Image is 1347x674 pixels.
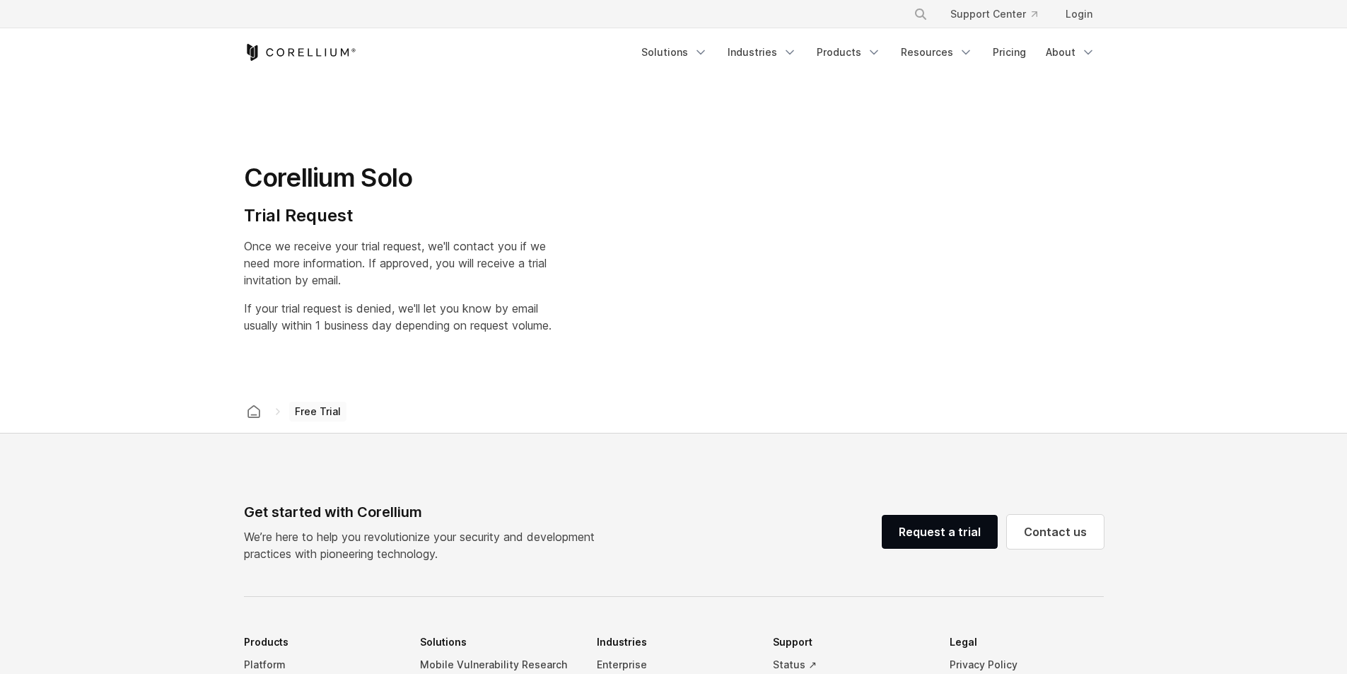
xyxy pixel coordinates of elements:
[1054,1,1104,27] a: Login
[984,40,1034,65] a: Pricing
[908,1,933,27] button: Search
[808,40,890,65] a: Products
[892,40,981,65] a: Resources
[719,40,805,65] a: Industries
[244,528,606,562] p: We’re here to help you revolutionize your security and development practices with pioneering tech...
[939,1,1049,27] a: Support Center
[244,239,547,287] span: Once we receive your trial request, we'll contact you if we need more information. If approved, y...
[289,402,346,422] span: Free Trial
[244,205,552,226] h4: Trial Request
[897,1,1104,27] div: Navigation Menu
[1007,515,1104,549] a: Contact us
[244,162,552,194] h1: Corellium Solo
[1037,40,1104,65] a: About
[882,515,998,549] a: Request a trial
[244,501,606,523] div: Get started with Corellium
[244,301,552,332] span: If your trial request is denied, we'll let you know by email usually within 1 business day depend...
[244,44,356,61] a: Corellium Home
[633,40,716,65] a: Solutions
[241,402,267,422] a: Corellium home
[633,40,1104,65] div: Navigation Menu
